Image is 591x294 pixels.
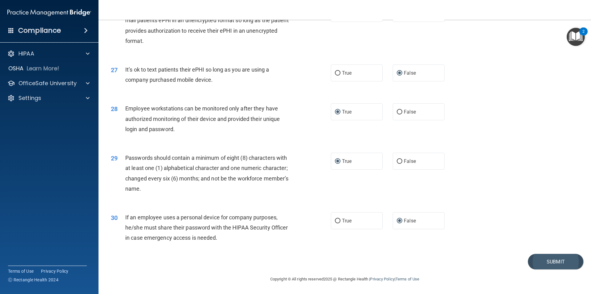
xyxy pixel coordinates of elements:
a: OfficeSafe University [7,80,90,87]
input: True [335,110,340,114]
input: False [397,219,402,223]
span: Ⓒ Rectangle Health 2024 [8,277,58,283]
p: OfficeSafe University [18,80,77,87]
span: True [342,109,352,115]
p: HIPAA [18,50,34,57]
button: Submit [528,254,583,270]
span: Passwords should contain a minimum of eight (8) characters with at least one (1) alphabetical cha... [125,155,288,192]
span: True [342,70,352,76]
span: 27 [111,66,118,74]
a: Terms of Use [396,277,419,281]
span: False [404,109,416,115]
span: 28 [111,105,118,113]
a: Terms of Use [8,268,34,274]
span: Even though regular email is not secure, practices are allowed to e-mail patients ePHI in an unen... [125,7,290,44]
span: Employee workstations can be monitored only after they have authorized monitoring of their device... [125,105,280,132]
span: False [404,158,416,164]
img: PMB logo [7,6,91,19]
a: Privacy Policy [41,268,69,274]
input: True [335,159,340,164]
input: True [335,219,340,223]
a: Settings [7,94,90,102]
span: It’s ok to text patients their ePHI so long as you are using a company purchased mobile device. [125,66,269,83]
p: Learn More! [27,65,59,72]
input: False [397,110,402,114]
button: Open Resource Center, 2 new notifications [567,28,585,46]
a: Privacy Policy [370,277,394,281]
span: 29 [111,155,118,162]
p: Settings [18,94,41,102]
a: HIPAA [7,50,90,57]
span: True [342,158,352,164]
h4: Compliance [18,26,61,35]
div: 2 [582,31,585,39]
span: False [404,70,416,76]
input: False [397,71,402,76]
span: False [404,218,416,224]
p: OSHA [8,65,24,72]
span: True [342,218,352,224]
input: True [335,71,340,76]
input: False [397,159,402,164]
span: 30 [111,214,118,222]
div: Copyright © All rights reserved 2025 @ Rectangle Health | | [232,269,457,289]
span: If an employee uses a personal device for company purposes, he/she must share their password with... [125,214,288,241]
